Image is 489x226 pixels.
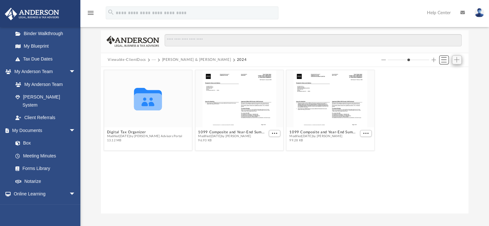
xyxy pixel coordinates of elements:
[69,188,82,201] span: arrow_drop_down
[289,134,359,138] span: Modified [DATE] by [PERSON_NAME]
[431,58,436,62] button: Increase column size
[101,67,469,213] div: grid
[107,130,182,134] button: Digital Tax Organizer
[107,138,182,143] span: 13.12 MB
[9,40,82,53] a: My Blueprint
[9,111,82,124] a: Client Referrals
[9,162,79,175] a: Forms Library
[152,57,156,63] button: ···
[237,57,247,63] button: 2024
[87,12,95,17] a: menu
[388,58,429,62] input: Column size
[9,27,85,40] a: Binder Walkthrough
[107,9,114,16] i: search
[381,58,386,62] button: Decrease column size
[269,130,280,137] button: More options
[475,8,484,17] img: User Pic
[360,130,372,137] button: More options
[87,9,95,17] i: menu
[162,57,231,63] button: [PERSON_NAME] & [PERSON_NAME]
[9,200,82,213] a: Courses
[108,57,146,63] button: Viewable-ClientDocs
[9,78,79,91] a: My Anderson Team
[5,188,82,201] a: Online Learningarrow_drop_down
[452,55,462,64] button: Add
[198,134,267,138] span: Modified [DATE] by [PERSON_NAME]
[5,124,82,137] a: My Documentsarrow_drop_down
[9,91,82,111] a: [PERSON_NAME] System
[69,65,82,79] span: arrow_drop_down
[69,124,82,137] span: arrow_drop_down
[107,134,182,138] span: Modified [DATE] by [PERSON_NAME] Advisors Portal
[289,130,359,134] button: 1099 Composite and Year-End Summary - 2024_2025-02-07_159 Gen'l Acct.PDF
[439,55,449,64] button: Switch to List View
[9,175,82,188] a: Notarize
[289,138,359,143] span: 99.28 KB
[3,8,61,20] img: Anderson Advisors Platinum Portal
[9,149,82,162] a: Meeting Minutes
[198,138,267,143] span: 96.93 KB
[165,34,461,46] input: Search files and folders
[198,130,267,134] button: 1099 Composite and Year-End Summary - 2024_2025-01-24_079 Individual.PDF
[9,52,85,65] a: Tax Due Dates
[9,137,79,150] a: Box
[5,65,82,78] a: My Anderson Teamarrow_drop_down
